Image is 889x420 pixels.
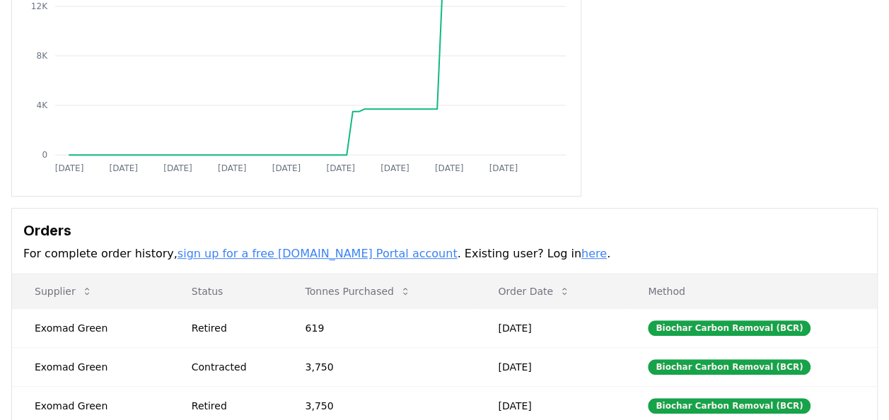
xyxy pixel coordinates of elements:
button: Tonnes Purchased [294,277,422,305]
td: Exomad Green [12,308,169,347]
tspan: [DATE] [272,163,301,173]
button: Supplier [23,277,104,305]
tspan: 0 [42,150,47,160]
tspan: [DATE] [489,163,518,173]
h3: Orders [23,220,866,241]
div: Biochar Carbon Removal (BCR) [648,320,810,336]
p: Status [180,284,272,298]
td: Exomad Green [12,347,169,386]
tspan: 4K [36,100,48,110]
td: [DATE] [475,347,625,386]
tspan: [DATE] [218,163,247,173]
p: Method [637,284,866,298]
div: Retired [192,321,272,335]
tspan: [DATE] [380,163,409,173]
div: Contracted [192,360,272,374]
tspan: [DATE] [109,163,138,173]
tspan: 8K [36,51,48,61]
a: here [581,247,607,260]
div: Biochar Carbon Removal (BCR) [648,398,810,414]
td: [DATE] [475,308,625,347]
tspan: [DATE] [163,163,192,173]
tspan: [DATE] [435,163,464,173]
p: For complete order history, . Existing user? Log in . [23,245,866,262]
tspan: 12K [31,1,48,11]
td: 3,750 [282,347,475,386]
td: 619 [282,308,475,347]
div: Biochar Carbon Removal (BCR) [648,359,810,375]
tspan: [DATE] [326,163,355,173]
tspan: [DATE] [55,163,84,173]
div: Retired [192,399,272,413]
button: Order Date [487,277,581,305]
a: sign up for a free [DOMAIN_NAME] Portal account [178,247,458,260]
